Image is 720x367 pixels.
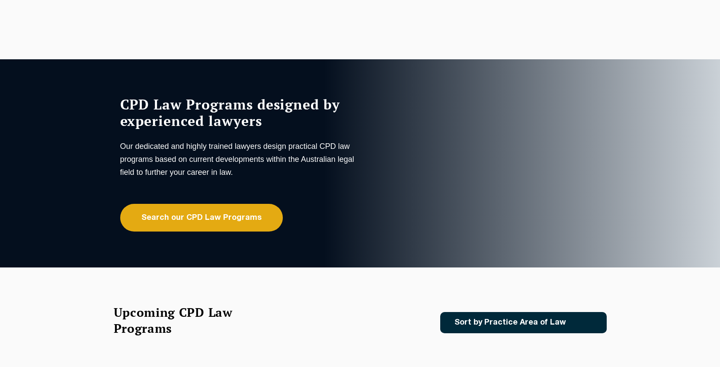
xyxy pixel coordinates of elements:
[114,304,254,336] h2: Upcoming CPD Law Programs
[120,140,358,179] p: Our dedicated and highly trained lawyers design practical CPD law programs based on current devel...
[580,319,590,326] img: Icon
[440,312,607,333] a: Sort by Practice Area of Law
[120,96,358,129] h1: CPD Law Programs designed by experienced lawyers
[120,204,283,232] a: Search our CPD Law Programs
